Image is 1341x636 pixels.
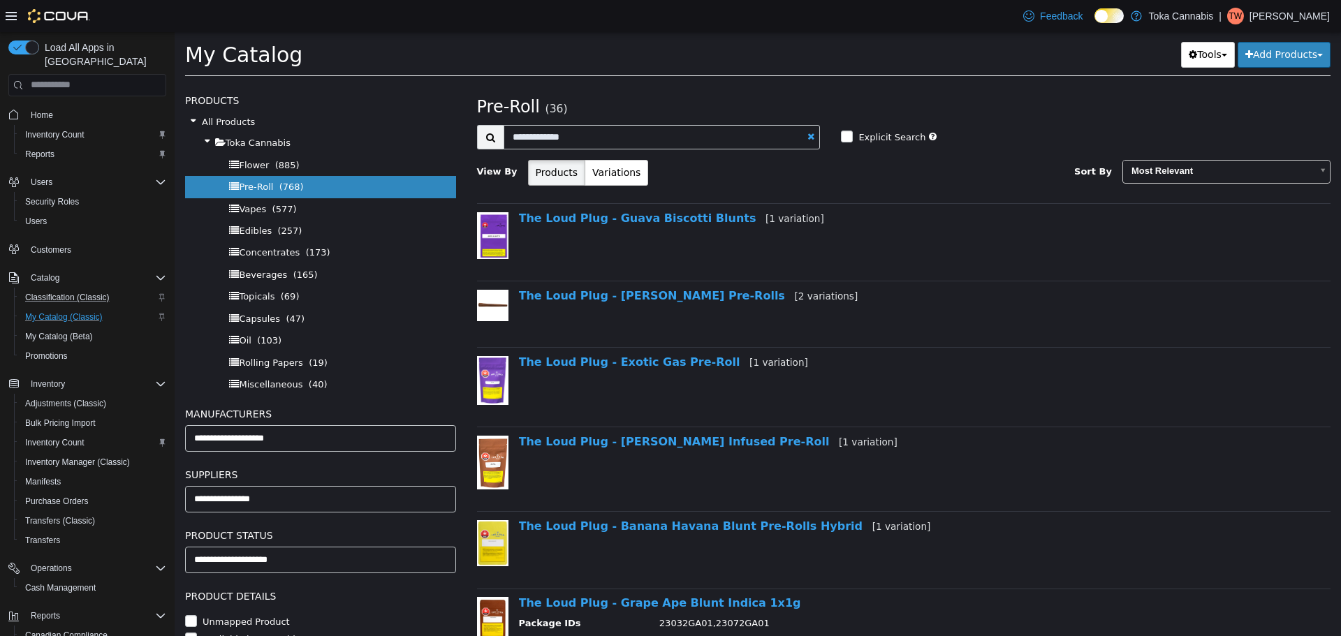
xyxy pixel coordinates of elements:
button: Reports [25,607,66,624]
button: Users [25,174,58,191]
button: Catalog [25,269,65,286]
button: Operations [25,560,78,577]
span: Reports [25,149,54,160]
th: Suppliers [344,602,474,619]
a: Classification (Classic) [20,289,115,306]
a: The Loud Plug - [PERSON_NAME] Pre-Rolls[2 variations] [344,257,684,270]
a: The Loud Plug - [PERSON_NAME] Infused Pre-Roll[1 variation] [344,403,723,416]
span: Bulk Pricing Import [20,415,166,431]
span: Most Relevant [948,128,1137,150]
div: Ty Wilson [1227,8,1244,24]
span: Transfers [25,535,60,546]
span: Transfers (Classic) [20,512,166,529]
p: [PERSON_NAME] [1250,8,1330,24]
h5: Products [10,60,281,77]
label: Available by Dropship [24,600,126,614]
span: My Catalog (Classic) [25,311,103,323]
span: Miscellaneous [64,347,128,357]
span: My Catalog (Beta) [25,331,93,342]
th: Package IDs [344,584,474,602]
span: Reports [25,607,166,624]
a: Manifests [20,473,66,490]
span: Transfers [20,532,166,549]
span: Promotions [20,348,166,364]
button: Classification (Classic) [14,288,172,307]
button: Home [3,105,172,125]
button: Transfers [14,531,172,550]
span: Inventory Count [25,437,85,448]
span: (19) [134,325,153,336]
span: Inventory Count [25,129,85,140]
a: Inventory Manager (Classic) [20,454,135,471]
span: All Products [27,84,80,95]
small: [1 variation] [664,404,723,415]
span: Reports [20,146,166,163]
a: The Loud Plug - Banana Havana Blunt Pre-Rolls Hybrid[1 variation] [344,487,756,501]
span: Adjustments (Classic) [25,398,106,409]
button: Tools [1006,10,1060,36]
small: [1 variation] [698,489,756,500]
img: 150 [302,488,334,534]
span: Topicals [64,259,100,269]
a: My Catalog (Beta) [20,328,98,345]
img: 150 [302,565,334,607]
a: Transfers (Classic) [20,512,101,529]
h5: Manufacturers [10,374,281,390]
span: Transfers (Classic) [25,515,95,526]
p: Toka Cannabis [1149,8,1214,24]
span: Vapes [64,172,91,182]
span: Users [25,174,166,191]
span: Users [20,213,166,230]
button: Bulk Pricing Import [14,413,172,433]
a: Customers [25,242,77,258]
span: Oil [64,303,76,313]
span: Edibles [64,193,97,204]
span: Home [25,106,166,124]
a: Security Roles [20,193,85,210]
span: Manifests [25,476,61,487]
label: Unmapped Product [24,583,115,597]
img: 150 [302,404,334,457]
span: View By [302,134,343,145]
small: [2 variations] [620,258,683,269]
img: 150 [302,324,334,373]
span: (103) [82,303,107,313]
button: Reports [3,606,172,626]
span: Pre-Roll [302,65,365,84]
span: Inventory Count [20,434,166,451]
span: Catalog [25,269,166,286]
span: Security Roles [25,196,79,207]
a: Reports [20,146,60,163]
span: Customers [31,244,71,256]
span: Catalog [31,272,59,283]
span: (885) [101,128,125,138]
a: Home [25,107,59,124]
button: Transfers (Classic) [14,511,172,531]
a: Most Relevant [948,128,1156,151]
h5: Product Status [10,495,281,512]
span: TW [1229,8,1243,24]
span: Rolling Papers [64,325,128,336]
h5: Product Details [10,556,281,572]
span: Users [25,216,47,227]
span: Sort By [900,134,937,145]
a: Cash Management [20,579,101,596]
a: Users [20,213,52,230]
button: Operations [3,559,172,578]
img: 150 [302,258,334,289]
span: (69) [106,259,125,269]
span: Inventory Count [20,126,166,143]
span: Capsules [64,281,105,292]
span: Customers [25,241,166,258]
input: Dark Mode [1094,8,1124,23]
a: Purchase Orders [20,493,94,510]
span: (40) [134,347,153,357]
button: Add Products [1063,10,1156,36]
a: Feedback [1018,2,1088,30]
p: | [1219,8,1222,24]
span: Manifests [20,473,166,490]
button: Inventory Count [14,125,172,145]
button: Products [353,128,411,154]
img: Cova [28,9,90,23]
span: Promotions [25,350,68,362]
